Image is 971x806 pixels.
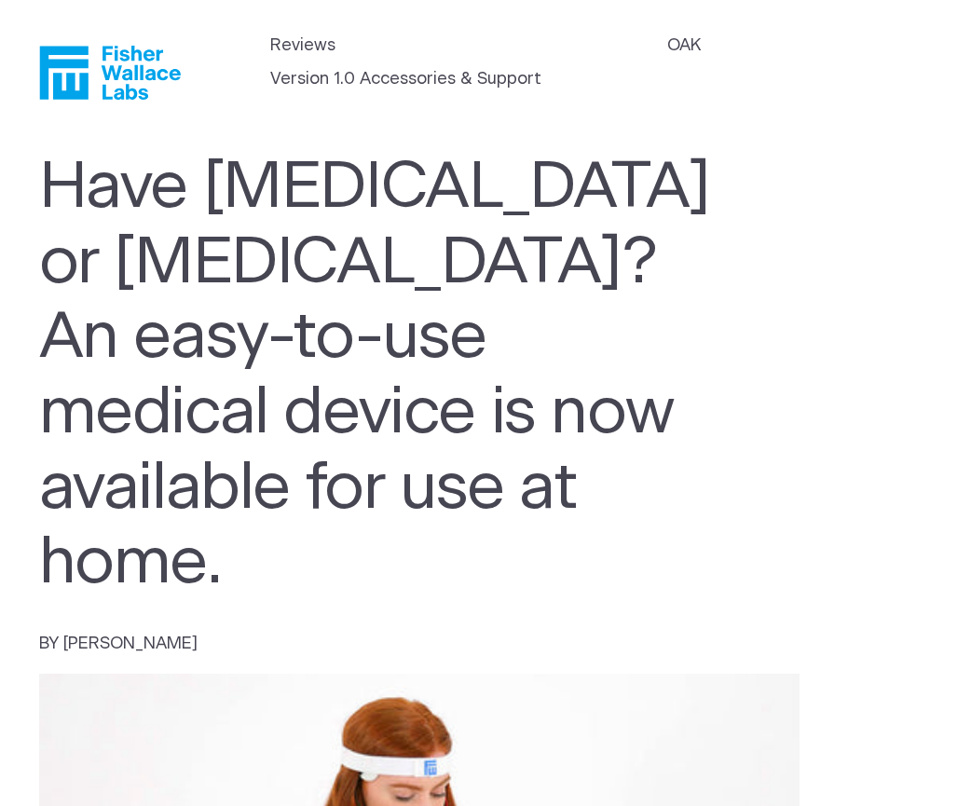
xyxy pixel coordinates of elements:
[39,46,181,100] a: Fisher Wallace
[39,150,725,601] h1: Have [MEDICAL_DATA] or [MEDICAL_DATA]? An easy-to-use medical device is now available for use at ...
[667,34,701,59] a: OAK
[39,632,800,657] p: BY [PERSON_NAME]
[270,67,541,92] a: Version 1.0 Accessories & Support
[270,34,335,59] a: Reviews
